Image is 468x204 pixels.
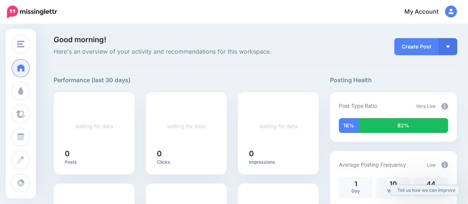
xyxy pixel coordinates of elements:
a: waiting for data [75,123,113,129]
p: Clicks [157,159,216,165]
span: Good morning! [54,35,106,44]
span: Very Low [416,103,436,109]
img: info-circle-grey.png [441,161,448,168]
div: 82% of your posts in the last 30 days were manually created (i.e. were not from Drip Campaigns or... [358,118,448,133]
span: Week [387,188,399,194]
a: waiting for data [167,123,205,129]
span: Day [351,188,360,194]
p: 1 [343,181,369,187]
span: Low [427,162,436,168]
img: arrow-down-white.png [446,46,450,48]
img: menu.png [17,41,24,47]
h5: Performance (last 30 days) [54,76,131,85]
p: 10 [380,181,407,187]
a: Create Post [394,38,439,55]
a: waiting for data [259,123,297,129]
a: Tell us how we can improve [391,185,459,195]
p: Average Posting Frequency [339,160,406,169]
a: My Account [397,3,457,21]
h5: 0 [157,150,216,157]
div: 18% of your posts in the last 30 days have been from Drip Campaigns [339,118,359,133]
p: Impressions [249,159,308,165]
img: info-circle-grey.png [441,103,448,110]
img: Missinglettr [7,6,57,18]
h5: 0 [249,150,308,157]
p: 44 [418,181,444,187]
span: Here's an overview of your activity and recommendations for this workspace. [54,47,319,57]
p: Posts [65,159,124,165]
p: Post Type Ratio [339,101,377,110]
h5: 0 [65,150,124,157]
h5: Posting Health [330,76,457,85]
